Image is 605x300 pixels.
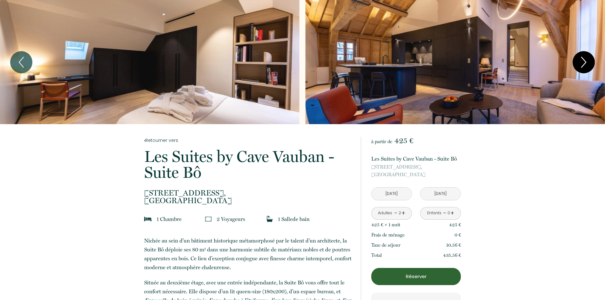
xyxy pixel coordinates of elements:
[371,268,461,285] button: Réserver
[371,221,400,229] p: 425 € × 1 nuit
[373,273,459,280] p: Réserver
[394,208,398,218] a: -
[394,136,413,145] span: 425 €
[443,251,461,259] p: 435.56 €
[372,188,412,200] input: Arrivée
[401,208,405,218] a: +
[243,216,245,222] span: s
[144,137,353,144] a: Retourner vers
[371,241,400,249] p: Taxe de séjour
[450,208,454,218] a: +
[446,241,461,249] p: 10.56 €
[205,216,212,222] img: guests
[371,154,461,163] p: Les Suites by Cave Vauban - Suite Bô
[371,163,461,178] p: [GEOGRAPHIC_DATA]
[427,210,441,216] div: Enfants
[573,51,595,73] button: Next
[371,231,405,239] p: Frais de ménage
[217,215,245,223] p: 2 Voyageur
[371,139,392,144] span: à partir de
[447,210,450,216] div: 0
[454,231,461,239] p: 0 €
[278,215,310,223] p: 1 Salle de bain
[371,251,382,259] p: Total
[144,189,353,204] p: [GEOGRAPHIC_DATA]
[449,221,461,229] p: 425 €
[144,149,353,180] p: Les Suites by Cave Vauban - Suite Bô
[371,163,461,171] span: [STREET_ADDRESS],
[157,215,182,223] p: 1 Chambre
[144,189,353,197] span: [STREET_ADDRESS],
[443,208,447,218] a: -
[144,236,353,272] p: Nichée au sein d’un bâtiment historique métamorphosé par le talent d’un architecte, la Suite Bô d...
[378,210,392,216] div: Adultes
[420,188,460,200] input: Départ
[10,51,32,73] button: Previous
[398,210,401,216] div: 2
